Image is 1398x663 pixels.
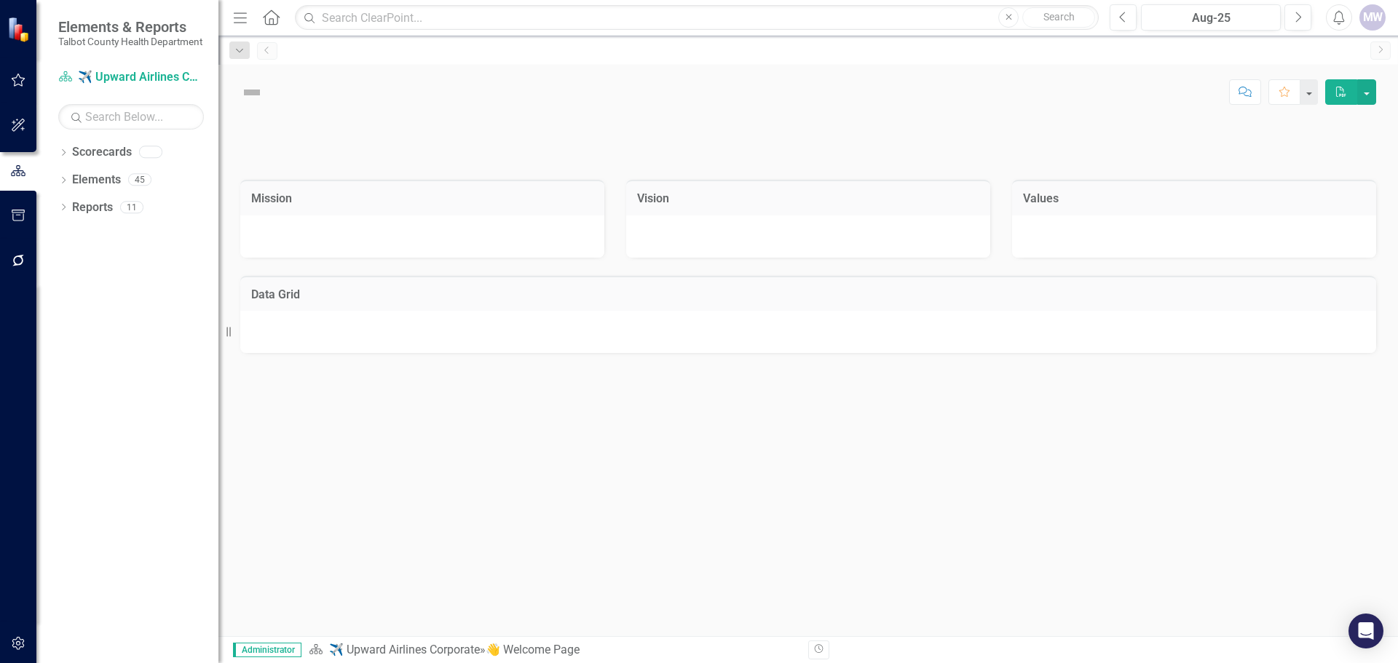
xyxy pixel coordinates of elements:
[329,643,480,656] a: ✈️ Upward Airlines Corporate
[1023,192,1365,205] h3: Values
[120,201,143,213] div: 11
[72,199,113,216] a: Reports
[58,69,204,86] a: ✈️ Upward Airlines Corporate
[58,18,202,36] span: Elements & Reports
[58,36,202,47] small: Talbot County Health Department
[251,192,593,205] h3: Mission
[637,192,979,205] h3: Vision
[240,81,264,104] img: Not Defined
[309,642,797,659] div: »
[58,104,204,130] input: Search Below...
[1043,11,1075,23] span: Search
[1359,4,1386,31] button: MW
[233,643,301,657] span: Administrator
[72,144,132,161] a: Scorecards
[1348,614,1383,648] div: Open Intercom Messenger
[1146,9,1276,27] div: Aug-25
[1141,4,1281,31] button: Aug-25
[251,288,1365,301] h3: Data Grid
[7,16,33,41] img: ClearPoint Strategy
[295,5,1099,31] input: Search ClearPoint...
[72,172,121,188] a: Elements
[486,643,580,656] div: 👋 Welcome Page
[1022,7,1095,28] button: Search
[128,174,151,186] div: 45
